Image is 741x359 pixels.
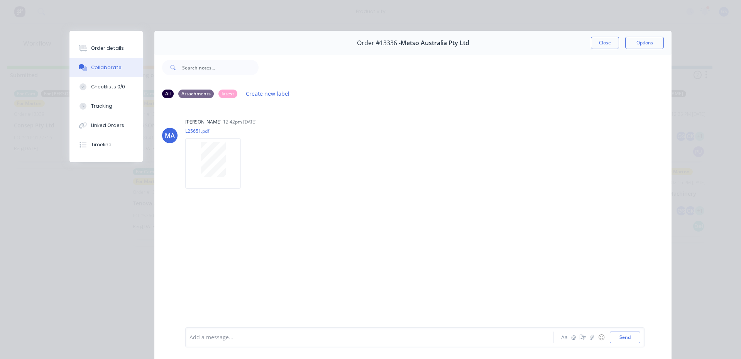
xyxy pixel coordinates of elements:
div: 12:42pm [DATE] [223,119,257,125]
p: L25651.pdf [185,128,249,134]
button: @ [569,333,578,342]
button: Order details [69,39,143,58]
button: Close [591,37,619,49]
div: Order details [91,45,124,52]
div: Tracking [91,103,112,110]
div: MA [165,131,175,140]
div: Attachments [178,90,214,98]
span: Metso Australia Pty Ltd [401,39,469,47]
button: Checklists 0/0 [69,77,143,97]
button: Create new label [242,88,294,99]
span: Order #13336 - [357,39,401,47]
button: Options [625,37,664,49]
button: Collaborate [69,58,143,77]
button: Aa [560,333,569,342]
div: Linked Orders [91,122,124,129]
button: Linked Orders [69,116,143,135]
div: All [162,90,174,98]
div: latest [218,90,237,98]
button: ☺ [597,333,606,342]
button: Send [610,332,640,343]
div: Collaborate [91,64,122,71]
div: Timeline [91,141,112,148]
button: Timeline [69,135,143,154]
div: Checklists 0/0 [91,83,125,90]
input: Search notes... [182,60,259,75]
button: Tracking [69,97,143,116]
div: [PERSON_NAME] [185,119,222,125]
